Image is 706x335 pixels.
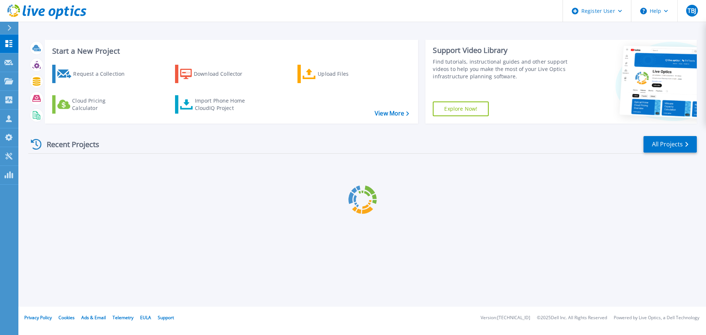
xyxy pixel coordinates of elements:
span: TBJ [688,8,696,14]
h3: Start a New Project [52,47,409,55]
a: Cloud Pricing Calculator [52,95,134,114]
li: Powered by Live Optics, a Dell Technology [614,316,699,320]
a: Ads & Email [81,314,106,321]
div: Support Video Library [433,46,571,55]
a: Upload Files [297,65,379,83]
a: Download Collector [175,65,257,83]
a: Explore Now! [433,101,489,116]
a: Telemetry [113,314,133,321]
div: Recent Projects [28,135,109,153]
a: Privacy Policy [24,314,52,321]
a: All Projects [643,136,697,153]
a: Request a Collection [52,65,134,83]
li: © 2025 Dell Inc. All Rights Reserved [537,316,607,320]
div: Upload Files [318,67,377,81]
a: Support [158,314,174,321]
a: View More [375,110,409,117]
li: Version: [TECHNICAL_ID] [481,316,530,320]
div: Download Collector [194,67,253,81]
div: Import Phone Home CloudIQ Project [195,97,252,112]
div: Request a Collection [73,67,132,81]
div: Cloud Pricing Calculator [72,97,131,112]
a: Cookies [58,314,75,321]
div: Find tutorials, instructional guides and other support videos to help you make the most of your L... [433,58,571,80]
a: EULA [140,314,151,321]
